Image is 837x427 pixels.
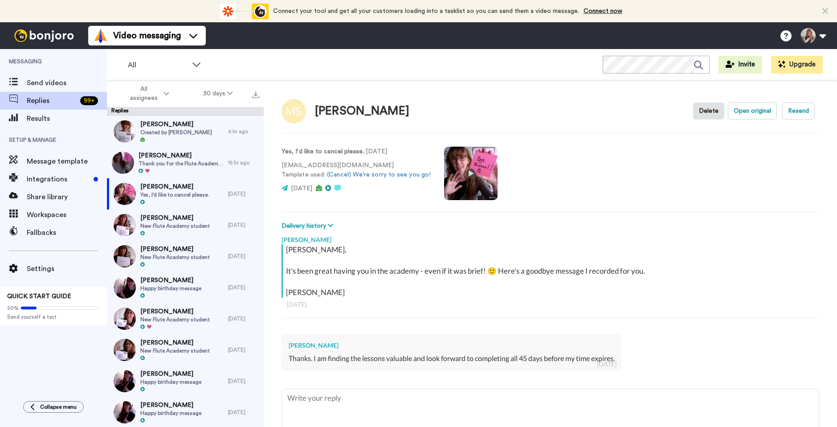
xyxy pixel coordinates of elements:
[140,213,210,222] span: [PERSON_NAME]
[228,378,259,385] div: [DATE]
[291,185,312,192] span: [DATE]
[114,276,136,299] img: 27420bb1-79c2-4430-8ae6-c1e830a658ff-thumb.jpg
[140,338,210,347] span: [PERSON_NAME]
[23,401,84,413] button: Collapse menu
[282,99,306,123] img: Image of Michael Steele
[289,341,615,350] div: [PERSON_NAME]
[7,313,100,320] span: Send yourself a test
[80,96,98,105] div: 99 +
[27,192,107,202] span: Share library
[140,316,210,323] span: New Flute Academy student
[114,245,136,267] img: 042988f1-83d6-4896-85c0-a47738aa6708-thumb.jpg
[27,227,107,238] span: Fallbacks
[140,182,209,191] span: [PERSON_NAME]
[286,244,817,298] div: [PERSON_NAME], It's been great having you in the academy - even if it was brief! 🙂 Here's a goodb...
[771,56,823,74] button: Upgrade
[282,161,431,180] p: [EMAIL_ADDRESS][DOMAIN_NAME] Template used:
[584,8,622,14] a: Connect now
[107,334,264,365] a: [PERSON_NAME]New Flute Academy student[DATE]
[228,190,259,197] div: [DATE]
[114,370,136,392] img: 120534cb-275b-4911-b5ce-d4601102a5eb-thumb.jpg
[327,172,431,178] a: (Cancel) We're sorry to see you go!
[140,370,201,378] span: [PERSON_NAME]
[140,410,201,417] span: Happy birthday message
[139,160,224,167] span: Thank you for the Flute Academy. I’ve learned so much—especially how to improve my tone. I am can...
[282,147,431,156] p: : [DATE]
[719,56,762,74] button: Invite
[107,272,264,303] a: [PERSON_NAME]Happy birthday message[DATE]
[597,360,617,369] div: [DATE]
[728,103,777,119] button: Open original
[7,293,71,300] span: QUICK START GUIDE
[282,221,336,231] button: Delivery history
[140,120,212,129] span: [PERSON_NAME]
[27,156,107,167] span: Message template
[228,128,259,135] div: 6 hr ago
[107,365,264,397] a: [PERSON_NAME]Happy birthday message[DATE]
[140,401,201,410] span: [PERSON_NAME]
[114,339,136,361] img: 66326d40-ef1a-46ff-80f8-124f1e09850c-thumb.jpg
[252,91,259,98] img: export.svg
[228,159,259,166] div: 15 hr ago
[140,276,201,285] span: [PERSON_NAME]
[107,107,264,116] div: Replies
[249,87,262,100] button: Export all results that match these filters now.
[94,29,108,43] img: vm-color.svg
[126,85,162,103] span: All assignees
[27,174,90,185] span: Integrations
[140,222,210,230] span: New Flute Academy student
[27,95,77,106] span: Replies
[27,113,107,124] span: Results
[114,308,136,330] img: fdedafa1-03f8-498e-ae97-eb55f4d964cb-thumb.jpg
[140,285,201,292] span: Happy birthday message
[315,105,409,118] div: [PERSON_NAME]
[140,191,209,198] span: Yes, I'd like to cancel please.
[220,4,269,19] div: animation
[107,147,264,178] a: [PERSON_NAME]Thank you for the Flute Academy. I’ve learned so much—especially how to improve my t...
[186,86,250,102] button: 30 days
[140,347,210,354] span: New Flute Academy student
[113,29,181,42] span: Video messaging
[27,78,107,88] span: Send videos
[228,253,259,260] div: [DATE]
[114,120,136,143] img: 98bab120-eb8d-4e00-a4a2-a6e742636a5f-thumb.jpg
[7,304,19,312] span: 20%
[228,315,259,322] div: [DATE]
[139,151,224,160] span: [PERSON_NAME]
[109,81,186,106] button: All assignees
[782,103,815,119] button: Resend
[107,178,264,209] a: [PERSON_NAME]Yes, I'd like to cancel please.[DATE]
[107,209,264,241] a: [PERSON_NAME]New Flute Academy student[DATE]
[140,254,210,261] span: New Flute Academy student
[228,346,259,353] div: [DATE]
[140,245,210,254] span: [PERSON_NAME]
[11,29,78,42] img: bj-logo-header-white.svg
[228,284,259,291] div: [DATE]
[140,307,210,316] span: [PERSON_NAME]
[40,403,77,411] span: Collapse menu
[228,409,259,416] div: [DATE]
[140,378,201,386] span: Happy birthday message
[273,8,579,14] span: Connect your tool and get all your customers loading into a tasklist so you can send them a video...
[27,209,107,220] span: Workspaces
[27,263,107,274] span: Settings
[112,152,134,174] img: 671a598c-76ba-4b3c-b1ee-60fc74c13aa5-thumb.jpg
[114,183,136,205] img: 78d7441e-8f34-453b-a099-e7b10bcc6c4e-thumb.jpg
[289,353,615,364] div: Thanks. I am finding the lessons valuable and look forward to completing all 45 days before my ti...
[140,129,212,136] span: Created by [PERSON_NAME]
[693,103,724,119] button: Delete
[107,116,264,147] a: [PERSON_NAME]Created by [PERSON_NAME]6 hr ago
[107,303,264,334] a: [PERSON_NAME]New Flute Academy student[DATE]
[114,214,136,236] img: feebe35c-3860-4699-bc70-c5a9cf27e9c1-thumb.jpg
[228,222,259,229] div: [DATE]
[282,231,819,244] div: [PERSON_NAME]
[282,148,364,155] strong: Yes, I'd like to cancel please.
[107,241,264,272] a: [PERSON_NAME]New Flute Academy student[DATE]
[128,60,188,70] span: All
[114,401,136,423] img: 2f473b0f-7233-4d77-999c-45ec444b8611-thumb.jpg
[287,300,814,309] div: [DATE]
